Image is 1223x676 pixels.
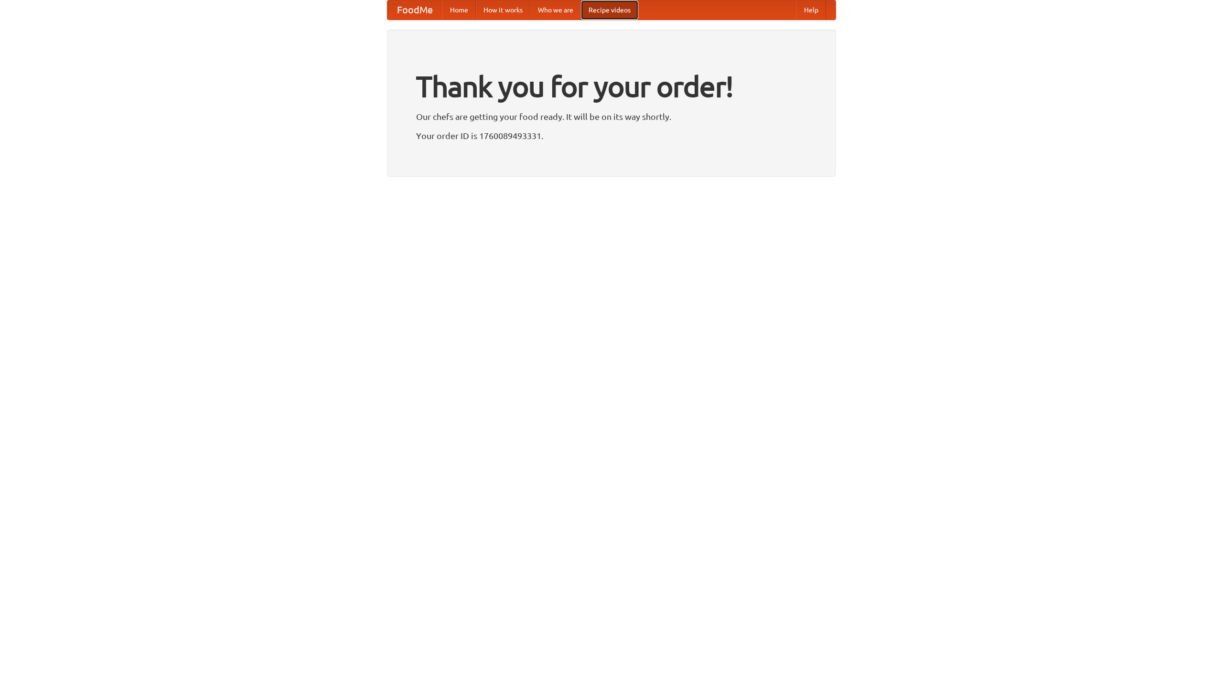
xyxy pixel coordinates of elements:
a: Who we are [530,0,581,20]
a: Recipe videos [581,0,638,20]
h1: Thank you for your order! [416,64,807,109]
p: Your order ID is 1760089493331. [416,129,807,143]
a: How it works [476,0,530,20]
p: Our chefs are getting your food ready. It will be on its way shortly. [416,109,807,124]
a: FoodMe [387,0,442,20]
a: Help [796,0,826,20]
a: Home [442,0,476,20]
